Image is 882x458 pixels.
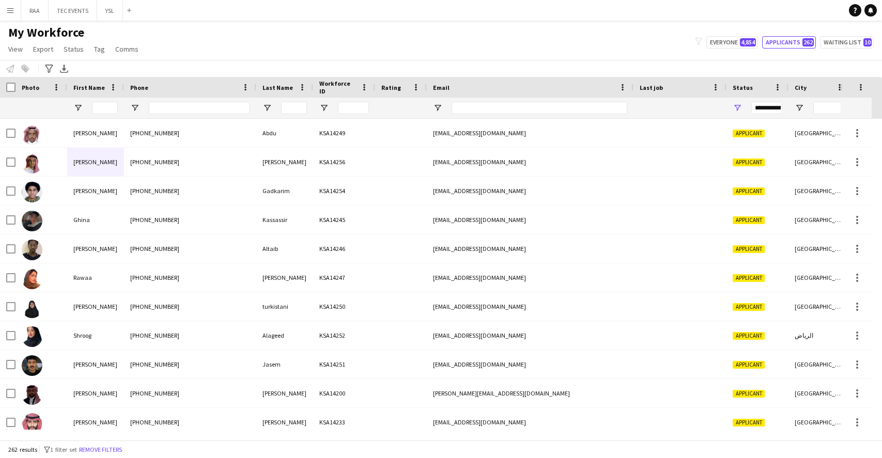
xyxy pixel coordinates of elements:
button: Open Filter Menu [795,103,804,113]
div: [PERSON_NAME] [256,379,313,407]
div: [PERSON_NAME] [67,119,124,147]
span: Rating [381,84,401,91]
div: [GEOGRAPHIC_DATA] [GEOGRAPHIC_DATA] [788,234,850,263]
div: [PHONE_NUMBER] [124,148,256,176]
div: [PERSON_NAME] [67,350,124,378]
input: First Name Filter Input [92,102,118,114]
span: Applicant [733,216,765,224]
div: KSA14249 [313,119,375,147]
div: KSA14251 [313,350,375,378]
div: [PHONE_NUMBER] [124,379,256,407]
img: Abdulmajeed Abdu [22,124,42,145]
div: [EMAIL_ADDRESS][DOMAIN_NAME] [427,206,633,234]
img: Yousef Jasem [22,355,42,376]
span: First Name [73,84,105,91]
span: View [8,44,23,54]
img: Abbas Omer [22,384,42,405]
span: Export [33,44,53,54]
button: YSL [97,1,123,21]
div: [EMAIL_ADDRESS][DOMAIN_NAME] [427,292,633,321]
img: sara turkistani [22,297,42,318]
span: Photo [22,84,39,91]
input: Last Name Filter Input [281,102,307,114]
div: [PHONE_NUMBER] [124,263,256,292]
div: turkistani [256,292,313,321]
button: Everyone4,854 [706,36,758,49]
div: [PERSON_NAME] [256,263,313,292]
div: [GEOGRAPHIC_DATA] [788,148,850,176]
div: [GEOGRAPHIC_DATA] [788,177,850,205]
a: Comms [111,42,143,56]
span: Applicant [733,419,765,427]
button: Open Filter Menu [433,103,442,113]
span: Last job [640,84,663,91]
div: [GEOGRAPHIC_DATA] [788,379,850,407]
div: [PERSON_NAME] [67,379,124,407]
input: City Filter Input [813,102,844,114]
div: [PERSON_NAME] [67,292,124,321]
input: Workforce ID Filter Input [338,102,369,114]
div: KSA14246 [313,234,375,263]
img: Ali Gadkarim [22,182,42,202]
div: [PHONE_NUMBER] [124,177,256,205]
button: Open Filter Menu [733,103,742,113]
div: [EMAIL_ADDRESS][DOMAIN_NAME] [427,321,633,350]
app-action-btn: Advanced filters [43,62,55,75]
div: الرياض [788,321,850,350]
img: Ghina Kassassir [22,211,42,231]
div: Shroog [67,321,124,350]
span: Applicant [733,303,765,311]
div: [EMAIL_ADDRESS][DOMAIN_NAME] [427,148,633,176]
div: [GEOGRAPHIC_DATA] [788,206,850,234]
div: [EMAIL_ADDRESS][DOMAIN_NAME] [427,234,633,263]
div: Alageed [256,321,313,350]
span: Applicant [733,130,765,137]
img: AHMED SALEH [22,153,42,173]
div: [EMAIL_ADDRESS][DOMAIN_NAME] [427,350,633,378]
span: Applicant [733,245,765,253]
span: 262 [802,38,814,46]
span: Applicant [733,159,765,166]
img: Mohammed Altaib [22,240,42,260]
div: [GEOGRAPHIC_DATA] [788,408,850,436]
div: Kassassir [256,206,313,234]
img: Shroog Alageed [22,326,42,347]
div: KSA14250 [313,292,375,321]
img: Rawaa Ali [22,269,42,289]
button: TEC EVENTS [49,1,97,21]
div: [GEOGRAPHIC_DATA] [788,263,850,292]
div: [PERSON_NAME] [67,148,124,176]
div: KSA14247 [313,263,375,292]
button: RAA [21,1,49,21]
div: [PHONE_NUMBER] [124,292,256,321]
input: Email Filter Input [452,102,627,114]
span: Workforce ID [319,80,357,95]
button: Remove filters [77,444,124,455]
div: [EMAIL_ADDRESS][DOMAIN_NAME] [427,263,633,292]
div: [GEOGRAPHIC_DATA] [788,292,850,321]
div: KSA14252 [313,321,375,350]
div: KSA14233 [313,408,375,436]
span: Applicant [733,274,765,282]
a: View [4,42,27,56]
div: [PHONE_NUMBER] [124,206,256,234]
div: [EMAIL_ADDRESS][DOMAIN_NAME] [427,408,633,436]
span: My Workforce [8,25,84,40]
div: KSA14254 [313,177,375,205]
span: Applicant [733,361,765,369]
button: Applicants262 [762,36,816,49]
div: [PERSON_NAME] [256,408,313,436]
button: Open Filter Menu [130,103,140,113]
div: [PHONE_NUMBER] [124,321,256,350]
div: [PERSON_NAME] [67,408,124,436]
div: [PERSON_NAME] [256,148,313,176]
div: Jasem [256,350,313,378]
span: City [795,84,807,91]
span: Tag [94,44,105,54]
div: [PHONE_NUMBER] [124,408,256,436]
div: Altaib [256,234,313,263]
div: [PERSON_NAME][EMAIL_ADDRESS][DOMAIN_NAME] [427,379,633,407]
span: Last Name [262,84,293,91]
div: KSA14256 [313,148,375,176]
span: Applicant [733,390,765,398]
